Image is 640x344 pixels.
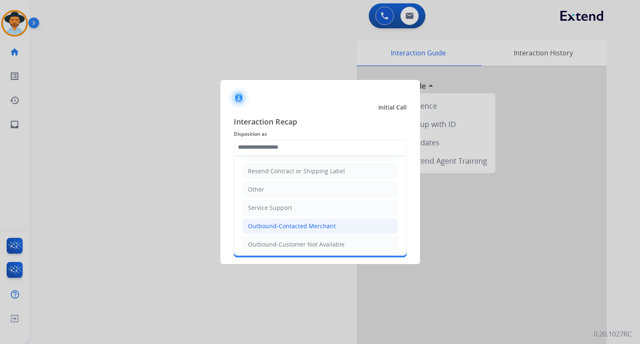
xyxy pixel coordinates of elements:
[248,204,292,212] div: Service Support
[248,167,345,175] div: Resend Contract or Shipping Label
[234,129,407,139] span: Disposition as
[229,88,249,108] img: contactIcon
[378,103,407,112] span: Initial Call
[248,222,336,230] div: Outbound-Contacted Merchant
[248,185,264,194] div: Other
[248,240,345,249] div: Outbound-Customer Not Available
[234,116,407,129] span: Interaction Recap
[594,329,632,339] p: 0.20.1027RC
